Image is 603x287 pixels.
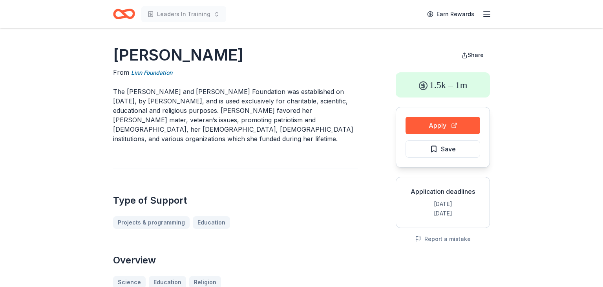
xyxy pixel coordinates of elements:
div: Application deadlines [402,187,483,196]
div: From [113,68,358,77]
span: Save [441,144,456,154]
p: The [PERSON_NAME] and [PERSON_NAME] Foundation was established on [DATE], by [PERSON_NAME], and i... [113,87,358,143]
div: 1.5k – 1m [396,72,490,98]
a: Home [113,5,135,23]
a: Education [193,216,230,229]
div: [DATE] [402,209,483,218]
a: Earn Rewards [422,7,479,21]
button: Share [455,47,490,63]
button: Report a mistake [415,234,471,244]
span: Leaders In Training [157,9,210,19]
a: Projects & programming [113,216,190,229]
h1: [PERSON_NAME] [113,44,358,66]
button: Apply [406,117,480,134]
button: Save [406,140,480,158]
span: Share [468,52,484,58]
a: Linn Foundation [131,68,172,77]
button: Leaders In Training [141,6,226,22]
h2: Type of Support [113,194,358,207]
div: [DATE] [402,199,483,209]
h2: Overview [113,254,358,267]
